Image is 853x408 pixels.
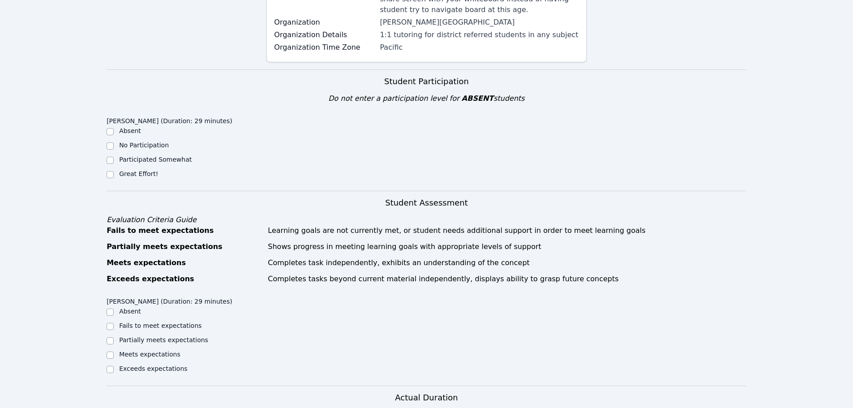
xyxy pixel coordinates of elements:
[119,308,141,315] label: Absent
[274,42,374,53] label: Organization Time Zone
[380,30,579,40] div: 1:1 tutoring for district referred students in any subject
[268,225,746,236] div: Learning goals are not currently met, or student needs additional support in order to meet learni...
[268,274,746,284] div: Completes tasks beyond current material independently, displays ability to grasp future concepts
[107,274,262,284] div: Exceeds expectations
[119,142,169,149] label: No Participation
[268,241,746,252] div: Shows progress in meeting learning goals with appropriate levels of support
[107,215,746,225] div: Evaluation Criteria Guide
[119,322,201,329] label: Fails to meet expectations
[107,293,232,307] legend: [PERSON_NAME] (Duration: 29 minutes)
[107,75,746,88] h3: Student Participation
[107,113,232,126] legend: [PERSON_NAME] (Duration: 29 minutes)
[107,197,746,209] h3: Student Assessment
[380,42,579,53] div: Pacific
[462,94,493,103] span: ABSENT
[119,170,158,177] label: Great Effort!
[119,156,192,163] label: Participated Somewhat
[380,17,579,28] div: [PERSON_NAME][GEOGRAPHIC_DATA]
[395,391,458,404] h3: Actual Duration
[119,336,208,344] label: Partially meets expectations
[107,258,262,268] div: Meets expectations
[268,258,746,268] div: Completes task independently, exhibits an understanding of the concept
[119,365,187,372] label: Exceeds expectations
[119,127,141,134] label: Absent
[274,17,374,28] label: Organization
[107,241,262,252] div: Partially meets expectations
[119,351,180,358] label: Meets expectations
[107,93,746,104] div: Do not enter a participation level for students
[274,30,374,40] label: Organization Details
[107,225,262,236] div: Fails to meet expectations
